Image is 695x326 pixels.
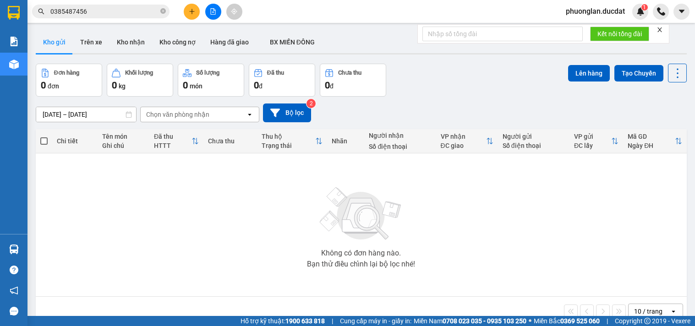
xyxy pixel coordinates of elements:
[249,64,315,97] button: Đã thu0đ
[149,129,203,153] th: Toggle SortBy
[644,318,651,324] span: copyright
[534,316,600,326] span: Miền Bắc
[8,6,20,20] img: logo-vxr
[678,7,686,16] span: caret-down
[259,82,263,90] span: đ
[9,60,19,69] img: warehouse-icon
[338,70,361,76] div: Chưa thu
[205,4,221,20] button: file-add
[597,29,642,39] span: Kết nối tổng đài
[226,4,242,20] button: aim
[109,31,152,53] button: Kho nhận
[119,82,126,90] span: kg
[306,99,316,108] sup: 2
[152,31,203,53] button: Kho công nợ
[263,103,311,122] button: Bộ lọc
[369,143,431,150] div: Số điện thoại
[441,142,486,149] div: ĐC giao
[178,64,244,97] button: Số lượng0món
[10,266,18,274] span: question-circle
[558,5,632,17] span: phuonglan.ducdat
[267,70,284,76] div: Đã thu
[254,80,259,91] span: 0
[203,31,256,53] button: Hàng đã giao
[125,70,153,76] div: Khối lượng
[146,110,209,119] div: Chọn văn phòng nhận
[210,8,216,15] span: file-add
[441,133,486,140] div: VP nhận
[9,244,19,254] img: warehouse-icon
[246,111,253,118] svg: open
[657,7,665,16] img: phone-icon
[57,137,93,145] div: Chi tiết
[332,316,333,326] span: |
[160,7,166,16] span: close-circle
[422,27,583,41] input: Nhập số tổng đài
[50,6,159,16] input: Tìm tên, số ĐT hoặc mã đơn
[529,319,531,323] span: ⚪️
[340,316,411,326] span: Cung cấp máy in - giấy in:
[54,70,79,76] div: Đơn hàng
[614,65,663,81] button: Tạo Chuyến
[574,133,611,140] div: VP gửi
[36,107,136,122] input: Select a date range.
[231,8,237,15] span: aim
[436,129,498,153] th: Toggle SortBy
[160,8,166,14] span: close-circle
[41,80,46,91] span: 0
[189,8,195,15] span: plus
[321,250,401,257] div: Không có đơn hàng nào.
[270,38,315,46] span: BX MIỀN ĐÔNG
[102,142,145,149] div: Ghi chú
[636,7,645,16] img: icon-new-feature
[643,4,646,11] span: 1
[369,132,431,139] div: Người nhận
[184,4,200,20] button: plus
[262,142,315,149] div: Trạng thái
[36,31,73,53] button: Kho gửi
[443,317,526,325] strong: 0708 023 035 - 0935 103 250
[10,307,18,315] span: message
[183,80,188,91] span: 0
[9,37,19,46] img: solution-icon
[657,27,663,33] span: close
[38,8,44,15] span: search
[673,4,690,20] button: caret-down
[102,133,145,140] div: Tên món
[73,31,109,53] button: Trên xe
[208,137,252,145] div: Chưa thu
[10,286,18,295] span: notification
[241,316,325,326] span: Hỗ trợ kỹ thuật:
[107,64,173,97] button: Khối lượng0kg
[36,64,102,97] button: Đơn hàng0đơn
[503,133,565,140] div: Người gửi
[196,70,219,76] div: Số lượng
[560,317,600,325] strong: 0369 525 060
[607,316,608,326] span: |
[315,182,407,246] img: svg+xml;base64,PHN2ZyBjbGFzcz0ibGlzdC1wbHVnX19zdmciIHhtbG5zPSJodHRwOi8vd3d3LnczLm9yZy8yMDAwL3N2Zy...
[285,317,325,325] strong: 1900 633 818
[628,142,675,149] div: Ngày ĐH
[670,308,677,315] svg: open
[628,133,675,140] div: Mã GD
[414,316,526,326] span: Miền Nam
[154,133,191,140] div: Đã thu
[574,142,611,149] div: ĐC lấy
[154,142,191,149] div: HTTT
[190,82,202,90] span: món
[503,142,565,149] div: Số điện thoại
[320,64,386,97] button: Chưa thu0đ
[569,129,623,153] th: Toggle SortBy
[262,133,315,140] div: Thu hộ
[634,307,662,316] div: 10 / trang
[623,129,687,153] th: Toggle SortBy
[332,137,360,145] div: Nhãn
[641,4,648,11] sup: 1
[590,27,649,41] button: Kết nối tổng đài
[48,82,59,90] span: đơn
[325,80,330,91] span: 0
[112,80,117,91] span: 0
[330,82,334,90] span: đ
[568,65,610,81] button: Lên hàng
[257,129,327,153] th: Toggle SortBy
